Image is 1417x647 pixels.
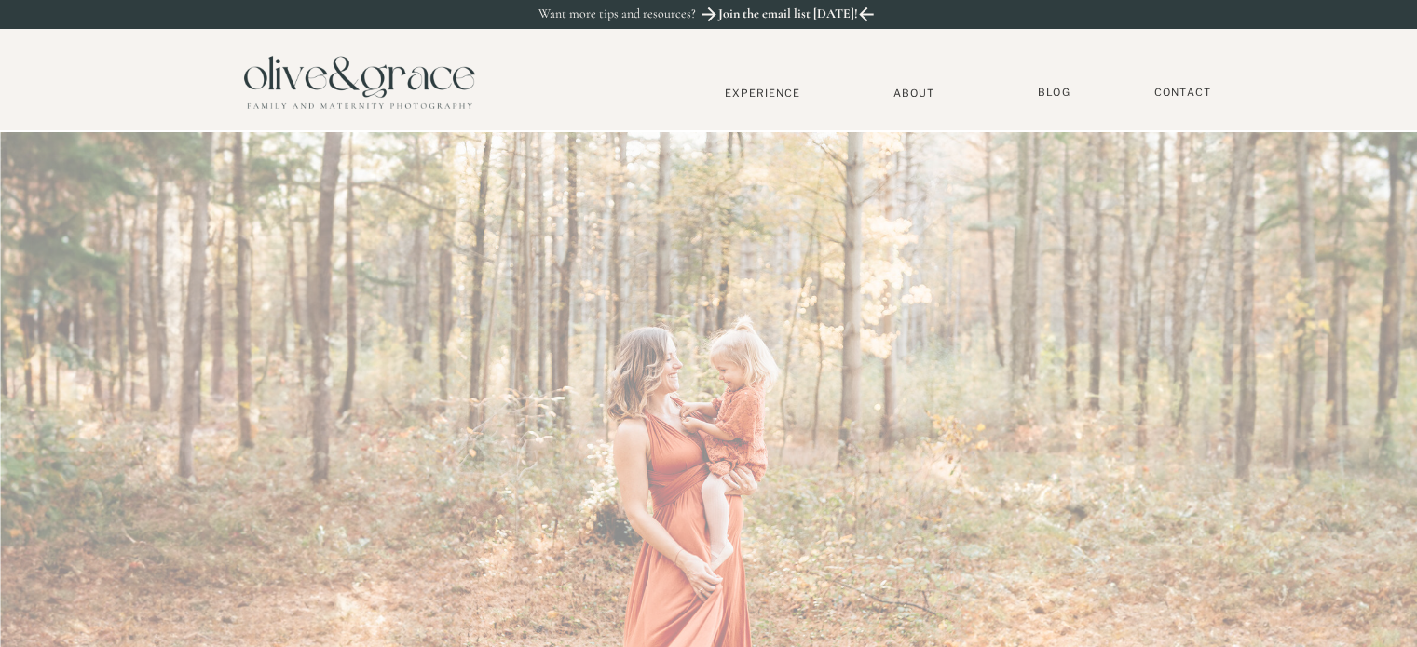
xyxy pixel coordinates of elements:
[1031,86,1078,100] a: BLOG
[538,7,736,22] p: Want more tips and resources?
[716,7,860,27] a: Join the email list [DATE]!
[1146,86,1220,100] a: Contact
[702,87,824,100] a: Experience
[886,87,943,99] a: About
